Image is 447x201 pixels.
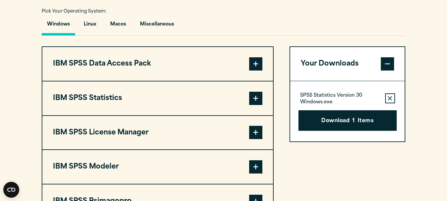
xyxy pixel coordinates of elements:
span: 1 [352,117,355,126]
button: IBM SPSS License Manager [42,116,273,150]
button: Miscellaneous [135,17,179,35]
button: Open CMP widget [3,182,19,198]
button: IBM SPSS Data Access Pack [42,47,273,81]
button: Linux [78,17,102,35]
button: Windows [42,17,75,35]
button: Your Downloads [290,47,405,81]
p: SPSS Statistics Version 30 Windows.exe [300,92,380,106]
div: Your Downloads [290,81,405,141]
button: Macos [105,17,131,35]
button: IBM SPSS Modeler [42,150,273,184]
button: IBM SPSS Statistics [42,81,273,115]
span: Pick Your Operating System: [42,9,107,14]
button: Download1Items [298,110,397,131]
